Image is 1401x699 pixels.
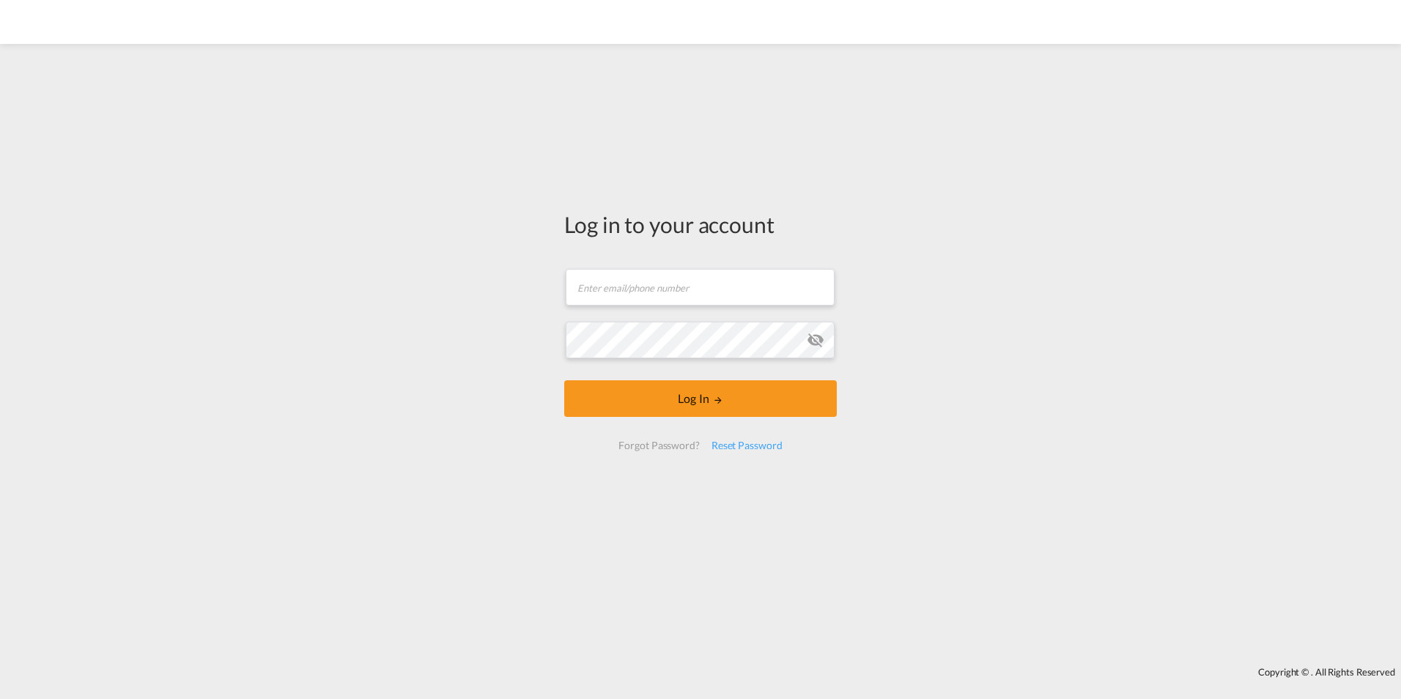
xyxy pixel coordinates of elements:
input: Enter email/phone number [566,269,835,306]
md-icon: icon-eye-off [807,331,824,349]
button: LOGIN [564,380,837,417]
div: Forgot Password? [613,432,705,459]
div: Log in to your account [564,209,837,240]
div: Reset Password [706,432,788,459]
